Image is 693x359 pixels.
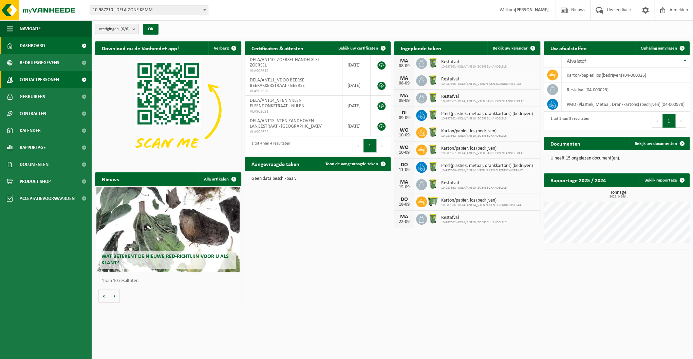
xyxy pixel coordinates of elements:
span: VLA902619 [250,68,337,74]
span: 10-987210 - DELA-ZONE KEMM [90,5,208,15]
div: 15-09 [397,185,411,190]
div: 1 tot 3 van 3 resultaten [547,113,589,128]
td: [DATE] [342,75,371,96]
button: 1 [662,114,676,128]
a: Toon de aangevraagde taken [320,157,390,171]
div: 09-09 [397,116,411,120]
div: 22-09 [397,220,411,224]
span: 10-987567 - DELA/ANT15_VTEN ZANDHOVEN LANGESTRAAT [441,99,524,103]
span: Acceptatievoorwaarden [20,190,75,207]
h2: Documenten [544,137,587,150]
img: Download de VHEPlus App [95,55,241,165]
p: U heeft 15 ongelezen document(en). [550,156,683,161]
h2: Certificaten & attesten [245,41,310,55]
span: Dashboard [20,37,45,54]
img: WB-0660-HPE-GN-50 [427,195,438,207]
div: DI [397,110,411,116]
button: Previous [652,114,662,128]
span: Afvalstof [567,59,586,64]
span: Wat betekent de nieuwe RED-richtlijn voor u als klant? [101,254,229,266]
div: DO [397,162,411,168]
button: Vorige [98,289,109,303]
span: Verberg [214,46,229,51]
span: Bekijk uw certificaten [338,46,378,51]
span: Contracten [20,105,46,122]
h3: Tonnage [547,190,690,199]
span: Bekijk uw documenten [635,141,677,146]
span: 10-987562 - DELA/ANT10_ZOERSEL HANDELSLEI [441,65,507,69]
span: Toon de aangevraagde taken [325,162,378,166]
span: Karton/papier, los (bedrijven) [441,198,523,203]
span: Restafval [441,59,507,65]
h2: Ingeplande taken [394,41,448,55]
span: Gebruikers [20,88,45,105]
div: WO [397,145,411,150]
img: WB-0240-HPE-GN-50 [427,57,438,69]
span: 10-987566 - DELA/ANT14_VTEN NIJLEN ELSENDONKSTRAAT [441,82,523,86]
span: 10-987567 - DELA/ANT15_VTEN ZANDHOVEN LANGESTRAAT [441,151,524,155]
span: DELA/ANT15_VTEN ZANDHOVEN LANGESTRAAT - [GEOGRAPHIC_DATA] [250,118,322,129]
div: 11-09 [397,168,411,172]
td: karton/papier, los (bedrijven) (04-000026) [562,68,690,82]
div: MA [397,93,411,98]
h2: Uw afvalstoffen [544,41,594,55]
div: MA [397,214,411,220]
count: (6/6) [120,27,130,31]
span: Ophaling aanvragen [641,46,677,51]
button: 1 [363,139,377,152]
td: [DATE] [342,116,371,136]
span: Pmd (plastiek, metaal, drankkartons) (bedrijven) [441,163,533,169]
td: PMD (Plastiek, Metaal, Drankkartons) (bedrijven) (04-000978) [562,97,690,112]
span: 10-987566 - DELA/ANT14_VTEN NIJLEN ELSENDONKSTRAAT [441,169,533,173]
span: DELA/ANT14_VTEN NIJLEN ELSENDONKSTRAAT - NIJLEN [250,98,304,109]
span: Restafval [441,94,524,99]
div: DO [397,197,411,202]
span: Restafval [441,77,523,82]
div: 18-09 [397,202,411,207]
span: VLA902622 [250,129,337,135]
span: Contactpersonen [20,71,59,88]
span: DELA/ANT10_ZOERSEL HANDELSLEI - ZOERSEL [250,57,321,68]
div: MA [397,58,411,64]
span: VLA902620 [250,89,337,94]
span: Bekijk uw kalender [493,46,528,51]
a: Bekijk uw kalender [487,41,540,55]
span: 10-987562 - DELA/ANT10_ZOERSEL HANDELSLEI [441,186,507,190]
span: Navigatie [20,20,41,37]
span: Bedrijfsgegevens [20,54,59,71]
span: Karton/papier, los (bedrijven) [441,146,524,151]
span: 10-987566 - DELA/ANT14_VTEN NIJLEN ELSENDONKSTRAAT [441,203,523,207]
span: Restafval [441,215,507,221]
img: WB-0240-HPE-GN-50 [427,161,438,172]
button: OK [143,24,158,35]
span: Pmd (plastiek, metaal, drankkartons) (bedrijven) [441,111,533,117]
span: Kalender [20,122,41,139]
p: 1 van 10 resultaten [102,279,238,283]
span: Karton/papier, los (bedrijven) [441,129,507,134]
span: Restafval [441,181,507,186]
img: WB-0240-HPE-GN-50 [427,126,438,138]
a: Bekijk rapportage [639,173,689,187]
button: Previous [353,139,363,152]
div: 1 tot 4 van 4 resultaten [248,138,290,153]
span: Product Shop [20,173,51,190]
span: Documenten [20,156,49,173]
td: [DATE] [342,96,371,116]
div: 10-09 [397,150,411,155]
div: MA [397,179,411,185]
td: [DATE] [342,55,371,75]
span: 2025: 0,398 t [547,195,690,199]
img: WB-0240-HPE-GN-50 [427,74,438,86]
span: DELA/ANT11_VDOO BEERSE BEEKAKKERSTRAAT - BEERSE [250,78,305,88]
a: Ophaling aanvragen [635,41,689,55]
button: Vestigingen(6/6) [95,24,139,34]
span: VLA902621 [250,109,337,114]
a: Bekijk uw certificaten [333,41,390,55]
img: WB-0240-HPE-GN-50 [427,92,438,103]
strong: [PERSON_NAME] [515,7,549,13]
a: Alle artikelen [199,172,241,186]
span: Vestigingen [99,24,130,34]
img: WB-0240-HPE-GN-50 [427,109,438,120]
span: 10-987562 - DELA/ANT10_ZOERSEL HANDELSLEI [441,221,507,225]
